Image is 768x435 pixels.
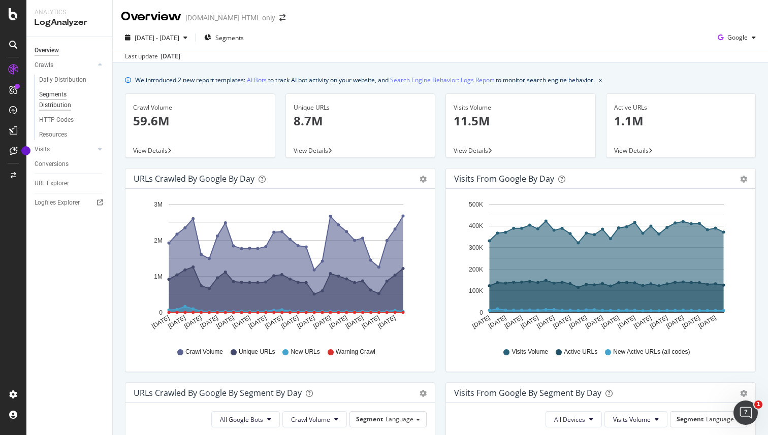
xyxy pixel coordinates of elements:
a: Daily Distribution [39,75,105,85]
p: 1.1M [614,112,748,129]
text: [DATE] [487,314,507,330]
a: Search Engine Behavior: Logs Report [390,75,494,85]
p: 11.5M [454,112,588,129]
span: Segment [356,415,383,423]
div: URLs Crawled by Google By Segment By Day [134,388,302,398]
span: Segments [215,34,244,42]
a: Conversions [35,159,105,170]
a: Logfiles Explorer [35,197,105,208]
text: 0 [159,309,163,316]
span: [DATE] - [DATE] [135,34,179,42]
button: Google [714,29,760,46]
button: All Google Bots [211,411,280,427]
div: Unique URLs [294,103,428,112]
a: Visits [35,144,95,155]
button: Crawl Volume [282,411,347,427]
a: HTTP Codes [39,115,105,125]
div: Visits Volume [454,103,588,112]
text: [DATE] [231,314,251,330]
iframe: Intercom live chat [733,400,758,425]
span: Visits Volume [613,415,651,424]
span: Unique URLs [239,348,275,356]
button: All Devices [546,411,602,427]
div: Overview [121,8,181,25]
text: 300K [469,244,483,251]
div: A chart. [454,197,747,338]
text: [DATE] [665,314,685,330]
a: Overview [35,45,105,56]
span: View Details [133,146,168,155]
div: Segments Distribution [39,89,95,111]
text: [DATE] [600,314,621,330]
div: Resources [39,129,67,140]
span: New URLs [291,348,319,356]
div: LogAnalyzer [35,17,104,28]
text: [DATE] [150,314,171,330]
text: [DATE] [471,314,491,330]
div: Visits from Google By Segment By Day [454,388,601,398]
text: [DATE] [568,314,588,330]
div: Daily Distribution [39,75,86,85]
span: New Active URLs (all codes) [613,348,690,356]
span: Warning Crawl [336,348,375,356]
div: Last update [125,52,180,61]
text: [DATE] [697,314,717,330]
div: We introduced 2 new report templates: to track AI bot activity on your website, and to monitor se... [135,75,595,85]
div: URL Explorer [35,178,69,189]
div: Visits from Google by day [454,174,554,184]
div: [DATE] [161,52,180,61]
text: [DATE] [617,314,637,330]
text: [DATE] [584,314,604,330]
text: [DATE] [503,314,524,330]
text: [DATE] [280,314,300,330]
text: 0 [479,309,483,316]
span: Crawl Volume [185,348,223,356]
p: 8.7M [294,112,428,129]
text: 1M [154,273,163,280]
text: [DATE] [681,314,701,330]
span: Crawl Volume [291,415,330,424]
text: [DATE] [649,314,669,330]
text: [DATE] [199,314,219,330]
span: All Google Bots [220,415,263,424]
text: [DATE] [344,314,365,330]
text: [DATE] [312,314,332,330]
div: Conversions [35,159,69,170]
text: [DATE] [361,314,381,330]
text: 3M [154,201,163,208]
span: All Devices [554,415,585,424]
span: Segment [677,415,703,423]
text: [DATE] [247,314,268,330]
text: [DATE] [520,314,540,330]
div: URLs Crawled by Google by day [134,174,254,184]
svg: A chart. [134,197,427,338]
a: AI Bots [247,75,267,85]
a: Crawls [35,60,95,71]
span: View Details [294,146,328,155]
div: Visits [35,144,50,155]
text: [DATE] [536,314,556,330]
div: info banner [125,75,756,85]
button: [DATE] - [DATE] [121,29,191,46]
button: Visits Volume [604,411,667,427]
text: [DATE] [264,314,284,330]
a: URL Explorer [35,178,105,189]
span: Active URLs [564,348,597,356]
div: Active URLs [614,103,748,112]
text: 2M [154,237,163,244]
text: 100K [469,287,483,294]
text: [DATE] [183,314,203,330]
button: Segments [200,29,248,46]
text: 500K [469,201,483,208]
div: Tooltip anchor [21,146,30,155]
div: arrow-right-arrow-left [279,14,285,21]
span: Language [706,415,734,423]
span: Visits Volume [511,348,548,356]
div: Analytics [35,8,104,17]
span: View Details [614,146,649,155]
text: 400K [469,223,483,230]
div: gear [740,176,747,183]
div: Crawl Volume [133,103,267,112]
text: [DATE] [167,314,187,330]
